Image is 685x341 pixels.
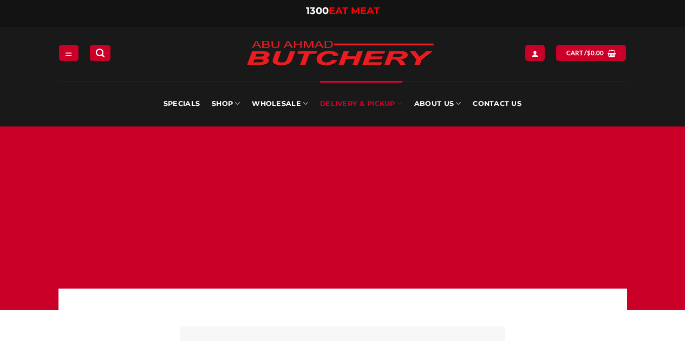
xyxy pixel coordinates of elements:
[473,81,521,126] a: Contact Us
[587,49,604,56] bdi: 0.00
[587,48,591,58] span: $
[414,81,461,126] a: About Us
[320,81,402,126] a: Delivery & Pickup
[59,45,79,61] a: Menu
[252,81,308,126] a: Wholesale
[525,45,545,61] a: Login
[212,81,240,126] a: SHOP
[566,48,604,58] span: Cart /
[237,34,443,75] img: Abu Ahmad Butchery
[556,45,626,61] a: Cart /$0.00
[164,81,200,126] a: Specials
[90,45,110,61] a: Search
[306,5,329,17] span: 1300
[329,5,380,17] span: EAT MEAT
[306,5,380,17] a: 1300EAT MEAT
